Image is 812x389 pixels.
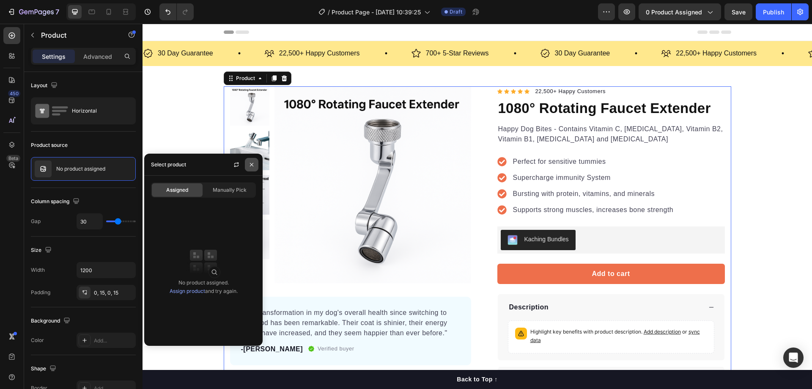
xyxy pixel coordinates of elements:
[213,186,247,194] span: Manually Pick
[388,305,557,320] span: or
[283,24,346,36] p: 700+ 5-Star Reviews
[31,141,68,149] div: Product source
[170,288,205,294] a: Assign product
[99,284,318,315] p: "The transformation in my dog's overall health since switching to this food has been remarkable. ...
[724,3,752,20] button: Save
[450,8,462,16] span: Draft
[94,337,134,345] div: Add...
[370,149,531,159] p: Supercharge immunity System
[756,3,791,20] button: Publish
[412,24,468,36] p: 30 Day Guarantee
[388,304,565,321] p: Highlight key benefits with product description.
[77,214,102,229] input: Auto
[367,279,406,289] p: Description
[328,8,330,17] span: /
[783,348,804,368] div: Open Intercom Messenger
[533,24,614,36] p: 22,500+ Happy Customers
[83,52,112,61] p: Advanced
[732,8,746,16] span: Save
[31,196,81,207] div: Column spacing
[365,211,375,221] img: KachingBundles.png
[3,3,63,20] button: 7
[646,8,702,17] span: 0 product assigned
[450,245,488,255] div: Add to cart
[31,363,58,375] div: Shape
[370,181,531,191] p: Supports strong muscles, increases bone strength
[332,8,421,17] span: Product Page - [DATE] 10:39:25
[77,262,135,278] input: Auto
[159,3,194,20] div: Undo/Redo
[31,80,59,91] div: Layout
[56,166,105,172] p: No product assigned
[94,289,134,297] div: 0, 15, 0, 15
[355,73,582,96] h1: 1080° Rotating Faucet Extender
[358,206,433,226] button: Kaching Bundles
[314,351,355,360] div: Back to Top ↑
[41,30,113,40] p: Product
[31,337,44,344] div: Color
[31,289,50,296] div: Padding
[55,7,59,17] p: 7
[6,155,20,162] div: Beta
[175,321,212,329] p: Verified buyer
[370,133,531,143] p: Perfect for sensitive tummies
[99,320,161,331] p: -[PERSON_NAME]
[356,100,582,121] p: Happy Dog Bites - Contains Vitamin C, [MEDICAL_DATA], Vitamin B2, Vitamin B1, [MEDICAL_DATA] and ...
[170,279,238,295] div: No product assigned. and try again.
[187,245,220,279] img: collections
[31,315,72,327] div: Background
[382,211,426,220] div: Kaching Bundles
[42,52,66,61] p: Settings
[31,218,41,225] div: Gap
[501,305,538,311] span: Add description
[388,305,557,320] span: sync data
[166,186,188,194] span: Assigned
[763,8,784,17] div: Publish
[143,24,812,389] iframe: Design area
[35,160,52,177] img: no image transparent
[639,3,721,20] button: 0 product assigned
[31,245,53,256] div: Size
[151,161,186,168] div: Select product
[31,266,45,274] div: Width
[72,101,123,121] div: Horizontal
[8,90,20,97] div: 450
[355,240,582,260] button: Add to cart
[92,51,114,58] div: Product
[393,63,464,72] p: 22,500+ Happy Customers
[370,165,531,175] p: Bursting with protein, vitamins, and minerals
